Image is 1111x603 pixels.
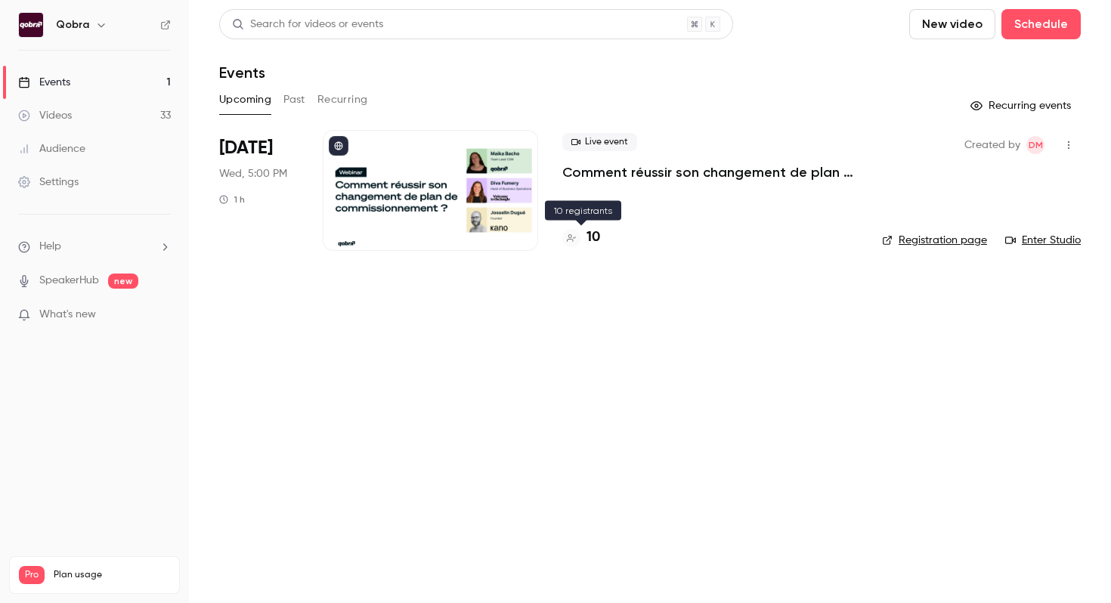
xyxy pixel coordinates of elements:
[54,569,170,581] span: Plan usage
[19,13,43,37] img: Qobra
[39,239,61,255] span: Help
[18,75,70,90] div: Events
[1005,233,1081,248] a: Enter Studio
[586,227,600,248] h4: 10
[219,136,273,160] span: [DATE]
[964,94,1081,118] button: Recurring events
[19,566,45,584] span: Pro
[18,108,72,123] div: Videos
[219,166,287,181] span: Wed, 5:00 PM
[964,136,1020,154] span: Created by
[39,273,99,289] a: SpeakerHub
[562,163,858,181] a: Comment réussir son changement de plan de commissionnement ?
[219,193,245,206] div: 1 h
[562,227,600,248] a: 10
[219,63,265,82] h1: Events
[39,307,96,323] span: What's new
[562,133,637,151] span: Live event
[283,88,305,112] button: Past
[1001,9,1081,39] button: Schedule
[1029,136,1043,154] span: DM
[909,9,995,39] button: New video
[56,17,89,32] h6: Qobra
[219,88,271,112] button: Upcoming
[108,274,138,289] span: new
[232,17,383,32] div: Search for videos or events
[1026,136,1044,154] span: Dylan Manceau
[18,239,171,255] li: help-dropdown-opener
[18,175,79,190] div: Settings
[219,130,299,251] div: Sep 24 Wed, 5:00 PM (Europe/Paris)
[18,141,85,156] div: Audience
[317,88,368,112] button: Recurring
[882,233,987,248] a: Registration page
